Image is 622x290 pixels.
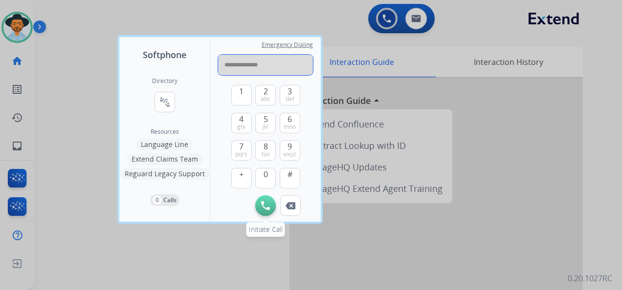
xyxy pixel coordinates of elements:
[286,202,295,209] img: call-button
[231,113,252,133] button: 4ghi
[261,201,270,210] img: call-button
[264,168,268,180] span: 0
[235,150,247,158] span: pqrs
[262,41,313,49] span: Emergency Dialing
[284,123,296,131] span: mno
[231,168,252,188] button: +
[264,141,268,152] span: 8
[143,48,186,62] span: Softphone
[249,225,283,234] span: Initiate Call
[264,113,268,125] span: 5
[288,85,292,97] span: 3
[163,196,177,205] p: Calls
[255,195,276,216] button: Initiate Call
[151,128,179,136] span: Resources
[239,141,244,152] span: 7
[288,168,292,180] span: #
[280,85,300,105] button: 3def
[280,113,300,133] button: 6mno
[255,85,276,105] button: 2abc
[280,168,300,188] button: #
[288,113,292,125] span: 6
[231,85,252,105] button: 1
[288,141,292,152] span: 9
[159,96,171,108] mat-icon: connect_without_contact
[283,150,296,158] span: wxyz
[286,95,294,103] span: def
[231,140,252,161] button: 7pqrs
[152,77,178,85] h2: Directory
[153,196,161,205] p: 0
[127,153,203,165] button: Extend Claims Team
[239,113,244,125] span: 4
[150,194,179,206] button: 0Calls
[239,85,244,97] span: 1
[237,123,245,131] span: ghi
[262,150,270,158] span: tuv
[280,140,300,161] button: 9wxyz
[264,85,268,97] span: 2
[255,140,276,161] button: 8tuv
[568,272,612,284] p: 0.20.1027RC
[255,113,276,133] button: 5jkl
[120,168,210,180] button: Reguard Legacy Support
[261,95,270,103] span: abc
[239,168,244,180] span: +
[263,123,268,131] span: jkl
[136,139,193,150] button: Language Line
[255,168,276,188] button: 0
